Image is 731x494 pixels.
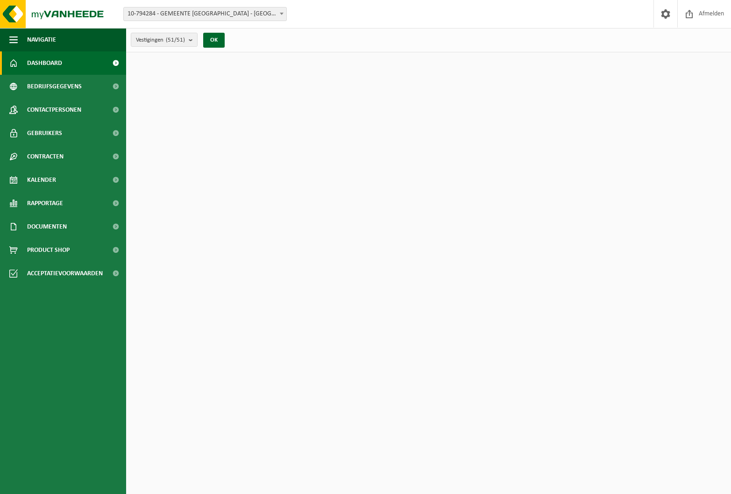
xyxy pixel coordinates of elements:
span: Documenten [27,215,67,238]
span: Contactpersonen [27,98,81,122]
span: Kalender [27,168,56,192]
span: Rapportage [27,192,63,215]
count: (51/51) [166,37,185,43]
button: OK [203,33,225,48]
span: 10-794284 - GEMEENTE BEVEREN - BEVEREN-WAAS [124,7,286,21]
span: Navigatie [27,28,56,51]
span: Bedrijfsgegevens [27,75,82,98]
span: Product Shop [27,238,70,262]
span: Gebruikers [27,122,62,145]
span: Vestigingen [136,33,185,47]
span: Dashboard [27,51,62,75]
span: Acceptatievoorwaarden [27,262,103,285]
button: Vestigingen(51/51) [131,33,198,47]
span: 10-794284 - GEMEENTE BEVEREN - BEVEREN-WAAS [123,7,287,21]
span: Contracten [27,145,64,168]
